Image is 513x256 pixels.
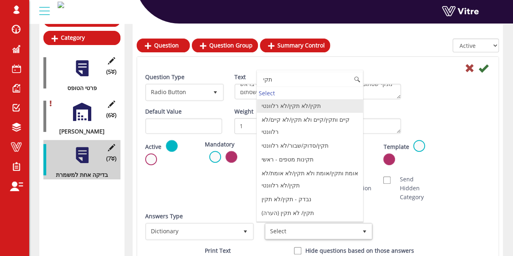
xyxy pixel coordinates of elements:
a: Question [137,39,190,52]
li: תקינות מטפים - ראשי [257,153,363,166]
label: With Notification [332,175,371,193]
div: בדיקה אחת למשמרת [43,170,114,179]
li: אומת ותקין/אומת ולא תקין/לא אומת/לא תקין/לא רלוונטי [257,166,363,192]
div: Select [257,88,363,99]
label: Hide questions based on those answers [305,246,414,255]
a: Category [43,31,120,45]
span: Radio Button [146,85,208,99]
div: פרטי הטופס [43,84,114,93]
input: Hide question based on answer [294,247,301,254]
label: Default Value [145,107,182,116]
span: Dictionary [146,224,238,239]
a: Question Group [192,39,258,52]
span: select [357,224,371,239]
label: Text [234,73,246,82]
label: Weight [234,107,253,116]
label: Answers Type [145,212,183,221]
img: 30c72172-15fd-4f9e-801b-18ab006e8c8f.png [58,2,64,8]
label: Mandatory [205,140,234,149]
li: תקין/ לא תקין (הערה) [257,206,363,220]
span: select [208,85,223,99]
label: Print Text [205,246,231,255]
span: select [238,224,253,239]
li: קיים ותקין/קיים ולא תקין/לא קיים/לא רלוונטי [257,113,363,139]
span: (5 ) [106,67,116,76]
li: נבדק - תקין/לא תקין [257,192,363,206]
div: [PERSON_NAME] [43,127,114,136]
li: תקין/סדוק/שבור/לא רלוונטי [257,139,363,153]
li: תקין/לא תקין/לא רלוונטי [257,99,363,113]
label: Question Type [145,73,185,82]
span: (6 ) [106,111,116,120]
span: (7 ) [106,154,116,163]
a: Summary Control [260,39,330,52]
label: Active [145,142,161,151]
label: Send Hidden Category [391,175,431,202]
label: Template [383,142,409,151]
input: Send Hidden Category [383,176,391,184]
span: Select [266,224,357,239]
